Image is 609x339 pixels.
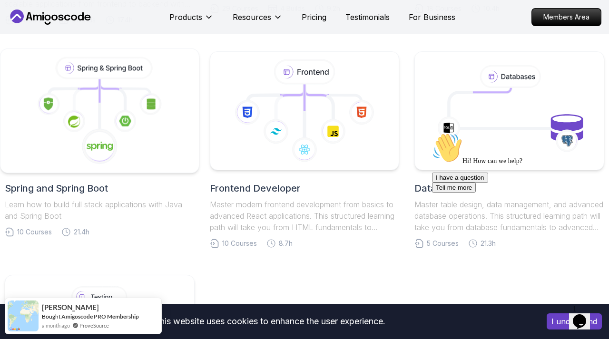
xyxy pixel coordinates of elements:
a: For Business [409,11,455,23]
a: Pricing [302,11,326,23]
span: Hi! How can we help? [4,29,94,36]
p: Members Area [532,9,601,26]
span: 8.7h [279,239,293,248]
div: This website uses cookies to enhance the user experience. [7,311,532,332]
button: Accept cookies [547,313,602,329]
span: a month ago [42,321,70,329]
p: Learn how to build full stack applications with Java and Spring Boot [5,199,195,222]
h2: Frontend Developer [210,182,400,195]
p: Master modern frontend development from basics to advanced React applications. This structured le... [210,199,400,233]
a: Amigoscode PRO Membership [61,313,139,320]
button: Resources [233,11,283,30]
a: Testimonials [345,11,390,23]
a: Members Area [531,8,601,26]
div: 👋Hi! How can we help?I have a questionTell me more [4,4,175,64]
h2: Spring and Spring Boot [5,182,195,195]
span: 21.4h [74,227,89,237]
a: Frontend DeveloperMaster modern frontend development from basics to advanced React applications. ... [210,51,400,248]
a: DatabasesMaster table design, data management, and advanced database operations. This structured ... [414,51,604,248]
button: Tell me more [4,54,48,64]
iframe: chat widget [428,129,599,296]
span: 10 Courses [17,227,52,237]
span: 5 Courses [427,239,459,248]
p: Resources [233,11,271,23]
span: [PERSON_NAME] [42,303,99,311]
img: :wave: [4,4,34,34]
p: Master table design, data management, and advanced database operations. This structured learning ... [414,199,604,233]
span: Bought [42,313,60,320]
iframe: chat widget [569,301,599,329]
h2: Databases [414,182,604,195]
a: Spring and Spring BootLearn how to build full stack applications with Java and Spring Boot10 Cour... [5,51,195,237]
button: I have a question [4,44,60,54]
img: provesource social proof notification image [8,300,39,331]
p: Products [169,11,202,23]
button: Products [169,11,214,30]
a: ProveSource [79,321,109,329]
span: 10 Courses [222,239,257,248]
